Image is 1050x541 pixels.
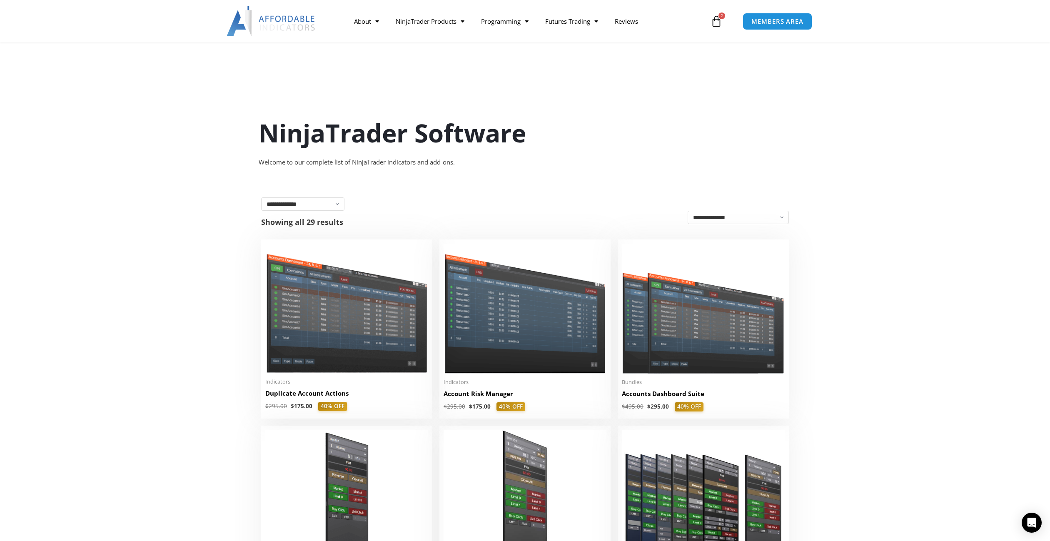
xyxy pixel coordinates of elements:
[1022,513,1042,533] div: Open Intercom Messenger
[473,12,537,31] a: Programming
[622,389,785,402] a: Accounts Dashboard Suite
[265,389,428,402] a: Duplicate Account Actions
[265,389,428,398] h2: Duplicate Account Actions
[259,115,792,150] h1: NinjaTrader Software
[469,403,491,410] bdi: 175.00
[444,379,606,386] span: Indicators
[259,157,792,168] div: Welcome to our complete list of NinjaTrader indicators and add-ons.
[291,402,312,410] bdi: 175.00
[647,403,669,410] bdi: 295.00
[346,12,708,31] nav: Menu
[469,403,472,410] span: $
[606,12,646,31] a: Reviews
[444,403,465,410] bdi: 295.00
[622,244,785,374] img: Accounts Dashboard Suite
[227,6,316,36] img: LogoAI | Affordable Indicators – NinjaTrader
[444,389,606,402] a: Account Risk Manager
[265,244,428,373] img: Duplicate Account Actions
[346,12,387,31] a: About
[675,402,703,411] span: 40% OFF
[647,403,651,410] span: $
[496,402,525,411] span: 40% OFF
[688,211,789,224] select: Shop order
[622,403,643,410] bdi: 495.00
[261,218,343,226] p: Showing all 29 results
[537,12,606,31] a: Futures Trading
[265,378,428,385] span: Indicators
[387,12,473,31] a: NinjaTrader Products
[698,9,735,33] a: 2
[622,403,625,410] span: $
[622,389,785,398] h2: Accounts Dashboard Suite
[751,18,803,25] span: MEMBERS AREA
[743,13,812,30] a: MEMBERS AREA
[318,402,347,411] span: 40% OFF
[622,379,785,386] span: Bundles
[444,403,447,410] span: $
[444,389,606,398] h2: Account Risk Manager
[265,402,287,410] bdi: 295.00
[718,12,725,19] span: 2
[265,402,269,410] span: $
[444,244,606,373] img: Account Risk Manager
[291,402,294,410] span: $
